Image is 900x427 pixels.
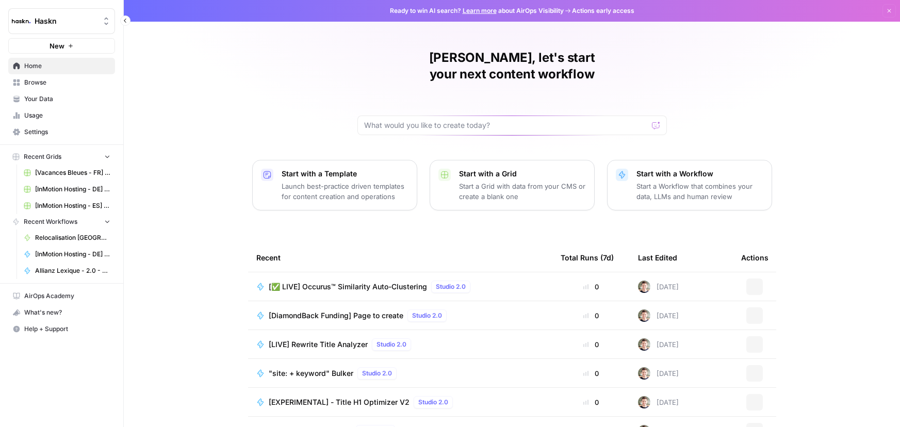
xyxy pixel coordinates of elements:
a: [EXPERIMENTAL] - Title H1 Optimizer V2Studio 2.0 [256,396,544,408]
span: Studio 2.0 [362,369,392,378]
a: Home [8,58,115,74]
span: [DiamondBack Funding] Page to create [269,310,403,321]
span: Help + Support [24,324,110,334]
span: Your Data [24,94,110,104]
button: Recent Workflows [8,214,115,229]
div: [DATE] [638,396,679,408]
div: What's new? [9,305,114,320]
div: Total Runs (7d) [561,243,614,272]
button: New [8,38,115,54]
button: Help + Support [8,321,115,337]
img: 5szy29vhbbb2jvrzb4fwf88ktdwm [638,338,650,351]
span: [EXPERIMENTAL] - Title H1 Optimizer V2 [269,397,410,407]
div: Last Edited [638,243,677,272]
p: Start with a Grid [459,169,586,179]
a: [InMotion Hosting - ES] - article de blog 2000 mots [19,198,115,214]
a: Browse [8,74,115,91]
a: Relocalisation [GEOGRAPHIC_DATA] [19,229,115,246]
div: [DATE] [638,338,679,351]
span: [LIVE] Rewrite Title Analyzer [269,339,368,350]
span: Browse [24,78,110,87]
span: Recent Grids [24,152,61,161]
a: AirOps Academy [8,288,115,304]
span: Haskn [35,16,97,26]
div: [DATE] [638,281,679,293]
span: Studio 2.0 [412,311,442,320]
span: Studio 2.0 [418,398,448,407]
span: Relocalisation [GEOGRAPHIC_DATA] [35,233,110,242]
button: What's new? [8,304,115,321]
span: Ready to win AI search? about AirOps Visibility [390,6,564,15]
button: Start with a TemplateLaunch best-practice driven templates for content creation and operations [252,160,417,210]
a: "site: + keyword" BulkerStudio 2.0 [256,367,544,380]
img: Haskn Logo [12,12,30,30]
img: 5szy29vhbbb2jvrzb4fwf88ktdwm [638,309,650,322]
span: [InMotion Hosting - DE] - article de blog 2000 mots [35,250,110,259]
button: Workspace: Haskn [8,8,115,34]
a: [InMotion Hosting - DE] - article de blog 2000 mots [19,246,115,262]
div: 0 [561,310,621,321]
span: [Vacances Bleues - FR] Pages refonte sites hôtels - [GEOGRAPHIC_DATA] [35,168,110,177]
span: "site: + keyword" Bulker [269,368,353,379]
img: 5szy29vhbbb2jvrzb4fwf88ktdwm [638,396,650,408]
a: [DiamondBack Funding] Page to createStudio 2.0 [256,309,544,322]
div: [DATE] [638,309,679,322]
span: Studio 2.0 [436,282,466,291]
button: Start with a GridStart a Grid with data from your CMS or create a blank one [430,160,595,210]
div: 0 [561,397,621,407]
p: Start with a Template [282,169,408,179]
div: 0 [561,368,621,379]
p: Start a Grid with data from your CMS or create a blank one [459,181,586,202]
span: Studio 2.0 [377,340,406,349]
span: Home [24,61,110,71]
p: Start with a Workflow [636,169,763,179]
p: Start a Workflow that combines your data, LLMs and human review [636,181,763,202]
a: Settings [8,124,115,140]
a: [Vacances Bleues - FR] Pages refonte sites hôtels - [GEOGRAPHIC_DATA] [19,165,115,181]
span: Usage [24,111,110,120]
img: 5szy29vhbbb2jvrzb4fwf88ktdwm [638,367,650,380]
a: Allianz Lexique - 2.0 - Habitation - août 2025 [19,262,115,279]
span: Actions early access [572,6,634,15]
button: Start with a WorkflowStart a Workflow that combines your data, LLMs and human review [607,160,772,210]
a: Your Data [8,91,115,107]
span: AirOps Academy [24,291,110,301]
a: [✅ LIVE] Occurus™ Similarity Auto-ClusteringStudio 2.0 [256,281,544,293]
div: 0 [561,282,621,292]
input: What would you like to create today? [364,120,648,130]
img: 5szy29vhbbb2jvrzb4fwf88ktdwm [638,281,650,293]
span: [InMotion Hosting - ES] - article de blog 2000 mots [35,201,110,210]
h1: [PERSON_NAME], let's start your next content workflow [357,50,667,83]
span: Settings [24,127,110,137]
span: New [50,41,64,51]
div: Recent [256,243,544,272]
span: [✅ LIVE] Occurus™ Similarity Auto-Clustering [269,282,427,292]
a: Usage [8,107,115,124]
span: Allianz Lexique - 2.0 - Habitation - août 2025 [35,266,110,275]
span: Recent Workflows [24,217,77,226]
a: [InMotion Hosting - DE] - article de blog 2000 mots Grid [19,181,115,198]
div: 0 [561,339,621,350]
p: Launch best-practice driven templates for content creation and operations [282,181,408,202]
a: [LIVE] Rewrite Title AnalyzerStudio 2.0 [256,338,544,351]
span: [InMotion Hosting - DE] - article de blog 2000 mots Grid [35,185,110,194]
button: Recent Grids [8,149,115,165]
div: Actions [741,243,768,272]
a: Learn more [463,7,497,14]
div: [DATE] [638,367,679,380]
